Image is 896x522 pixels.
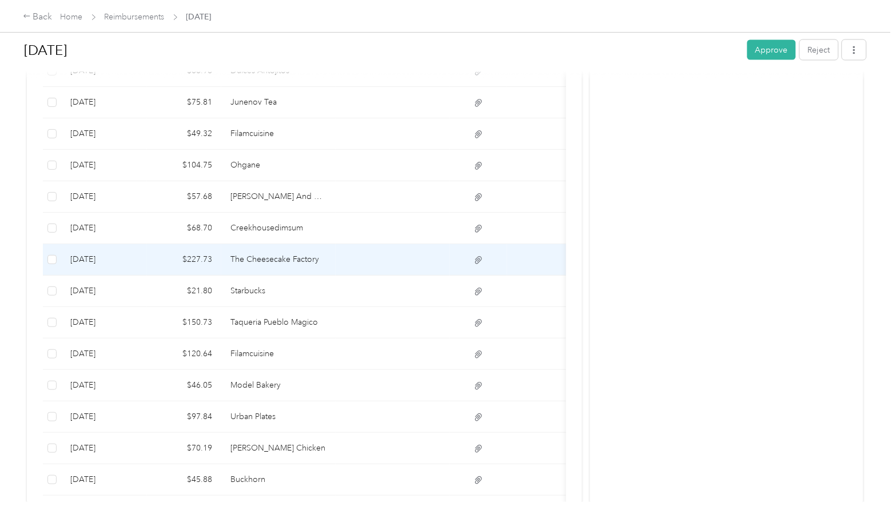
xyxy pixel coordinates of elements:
td: - [564,87,610,118]
td: - [564,276,610,307]
td: $68.70 [147,213,221,244]
td: $104.75 [147,150,221,181]
td: Starbucks [221,276,336,307]
h1: Aug 2025 [24,37,739,64]
td: $49.32 [147,118,221,150]
td: 8-4-2025 [61,464,147,496]
td: - [564,150,610,181]
td: Ohgane [221,150,336,181]
td: 8-12-2025 [61,276,147,307]
td: $46.05 [147,370,221,401]
td: 8-14-2025 [61,150,147,181]
td: - [564,213,610,244]
td: 8-6-2025 [61,370,147,401]
td: $45.88 [147,464,221,496]
td: $97.84 [147,401,221,433]
td: $227.73 [147,244,221,276]
td: $75.81 [147,87,221,118]
td: Junenov Tea [221,87,336,118]
td: Mr. Lee Chicken [221,433,336,464]
td: $70.19 [147,433,221,464]
td: Filamcuisine [221,338,336,370]
td: - [564,464,610,496]
td: - [564,370,610,401]
td: - [564,307,610,338]
td: 8-4-2025 [61,433,147,464]
td: $57.68 [147,181,221,213]
td: $150.73 [147,307,221,338]
td: $21.80 [147,276,221,307]
td: - [564,401,610,433]
td: - [564,433,610,464]
td: 8-13-2025 [61,213,147,244]
td: - [564,118,610,150]
td: 8-21-2025 [61,118,147,150]
td: 8-13-2025 [61,244,147,276]
td: Creekhousedimsum [221,213,336,244]
td: Oishi Sushi And Grill [221,181,336,213]
td: 8-6-2025 [61,401,147,433]
td: Filamcuisine [221,118,336,150]
td: The Cheesecake Factory [221,244,336,276]
td: 8-13-2025 [61,181,147,213]
td: - [564,244,610,276]
iframe: Everlance-gr Chat Button Frame [832,458,896,522]
div: Back [23,10,53,24]
td: Urban Plates [221,401,336,433]
td: Model Bakery [221,370,336,401]
td: - [564,181,610,213]
button: Approve [747,40,796,60]
a: Home [61,12,83,22]
button: Reject [800,40,838,60]
td: - [564,338,610,370]
td: 8-7-2025 [61,338,147,370]
span: [DATE] [186,11,212,23]
td: Buckhorn [221,464,336,496]
a: Reimbursements [105,12,165,22]
td: $120.64 [147,338,221,370]
td: 8-22-2025 [61,87,147,118]
td: 8-12-2025 [61,307,147,338]
td: Taqueria Pueblo Magico [221,307,336,338]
